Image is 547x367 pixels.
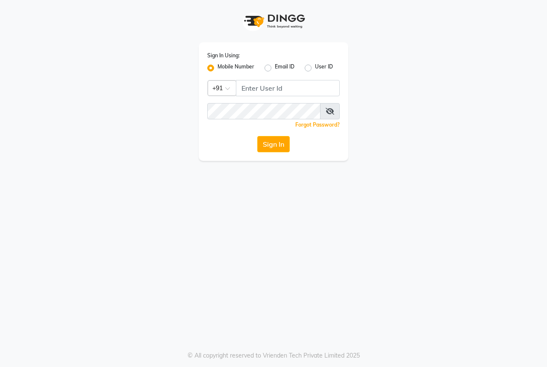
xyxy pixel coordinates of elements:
[295,121,340,128] a: Forgot Password?
[315,63,333,73] label: User ID
[207,103,321,119] input: Username
[218,63,254,73] label: Mobile Number
[239,9,308,34] img: logo1.svg
[257,136,290,152] button: Sign In
[236,80,340,96] input: Username
[207,52,240,59] label: Sign In Using:
[275,63,294,73] label: Email ID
